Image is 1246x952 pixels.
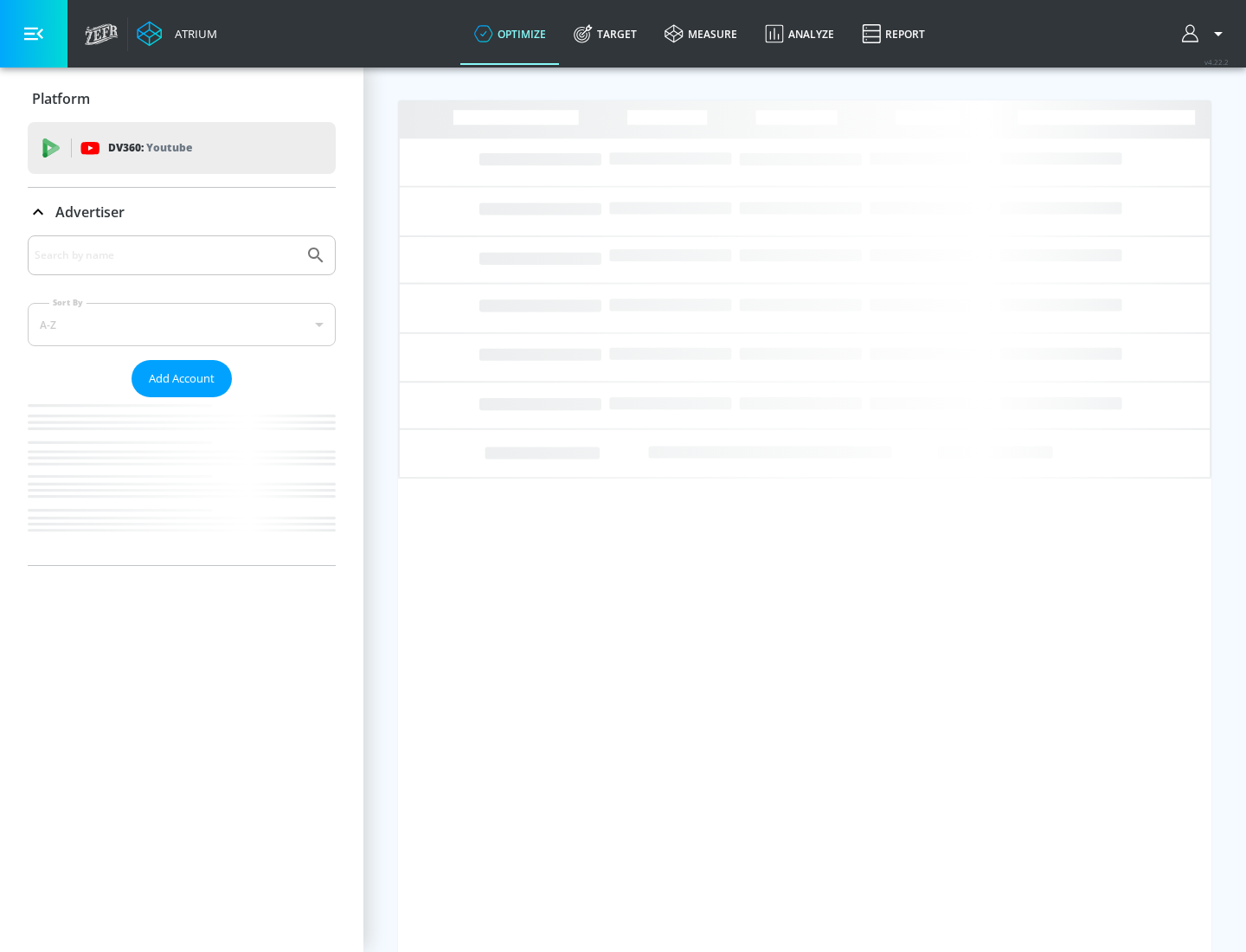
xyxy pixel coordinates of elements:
a: Analyze [751,3,848,65]
p: Platform [32,89,90,108]
nav: list of Advertiser [28,397,336,565]
div: Advertiser [28,188,336,236]
div: DV360: Youtube [28,122,336,174]
p: Youtube [146,138,192,157]
a: optimize [460,3,560,65]
p: DV360: [108,138,192,158]
a: measure [651,3,751,65]
div: Advertiser [28,235,336,565]
span: v 4.22.2 [1204,57,1229,67]
div: Platform [28,74,336,123]
label: Sort By [49,297,87,308]
div: Atrium [168,26,217,42]
p: Advertiser [55,203,125,222]
a: Target [560,3,651,65]
a: Report [848,3,939,65]
span: Add Account [149,369,215,389]
a: Atrium [137,21,217,47]
input: Search by name [35,244,297,267]
div: A-Z [28,303,336,346]
button: Add Account [132,360,232,397]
